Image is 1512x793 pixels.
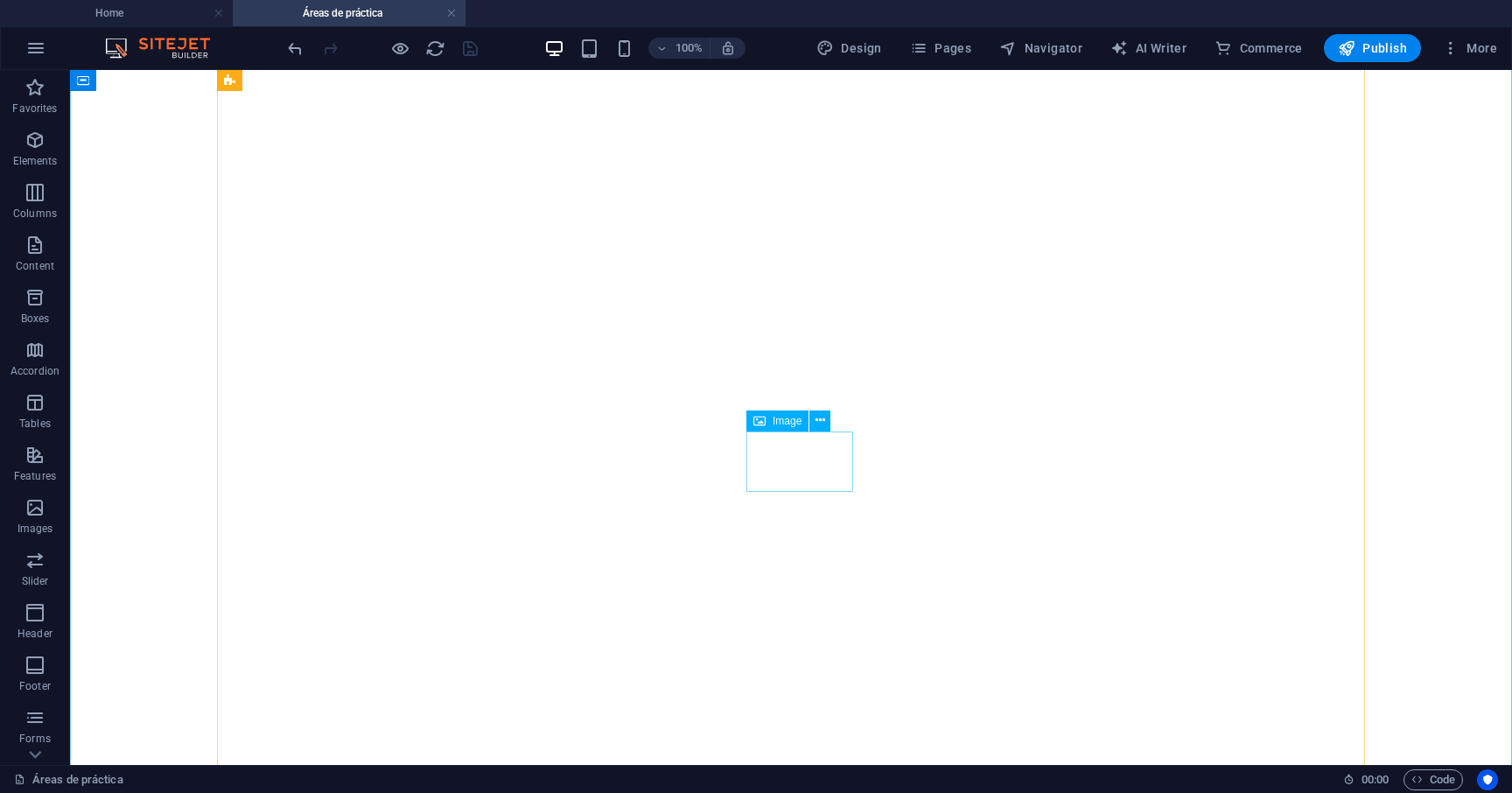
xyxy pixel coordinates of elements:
p: Features [14,469,56,483]
p: Header [17,627,52,641]
button: undo [284,38,305,59]
button: Usercentrics [1477,769,1498,790]
button: reload [424,38,445,59]
img: Editor Logo [101,38,232,59]
a: Click to cancel selection. Double-click to open Pages [14,769,123,790]
span: Pages [910,39,971,57]
span: AI Writer [1110,39,1186,57]
p: Boxes [21,312,50,326]
button: Code [1403,769,1463,790]
span: Commerce [1214,39,1303,57]
i: Undo: Change image width (Ctrl+Z) [285,39,305,59]
p: Favorites [12,102,57,116]
h6: Session time [1343,769,1389,790]
span: Design [816,39,882,57]
p: Images [17,522,53,536]
button: 100% [648,38,710,59]
button: Publish [1324,34,1421,62]
p: Content [16,259,54,273]
p: Footer [19,679,51,693]
span: : [1374,773,1376,786]
button: Commerce [1207,34,1310,62]
span: Image [773,416,801,426]
p: Forms [19,732,51,746]
span: Navigator [999,39,1082,57]
p: Slider [22,574,49,588]
p: Elements [13,154,58,168]
i: On resize automatically adjust zoom level to fit chosen device. [720,40,736,56]
button: Design [809,34,889,62]
h4: Áreas de práctica [233,4,465,23]
button: Click here to leave preview mode and continue editing [389,38,410,59]
h6: 100% [675,38,703,59]
span: Publish [1338,39,1407,57]
span: More [1442,39,1497,57]
span: 00 00 [1361,769,1389,790]
span: Code [1411,769,1455,790]
button: Navigator [992,34,1089,62]
i: Reload page [425,39,445,59]
button: Pages [903,34,978,62]
p: Tables [19,417,51,431]
div: Design (Ctrl+Alt+Y) [809,34,889,62]
button: AI Writer [1103,34,1193,62]
p: Accordion [10,364,59,378]
p: Columns [13,207,57,221]
button: More [1435,34,1504,62]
